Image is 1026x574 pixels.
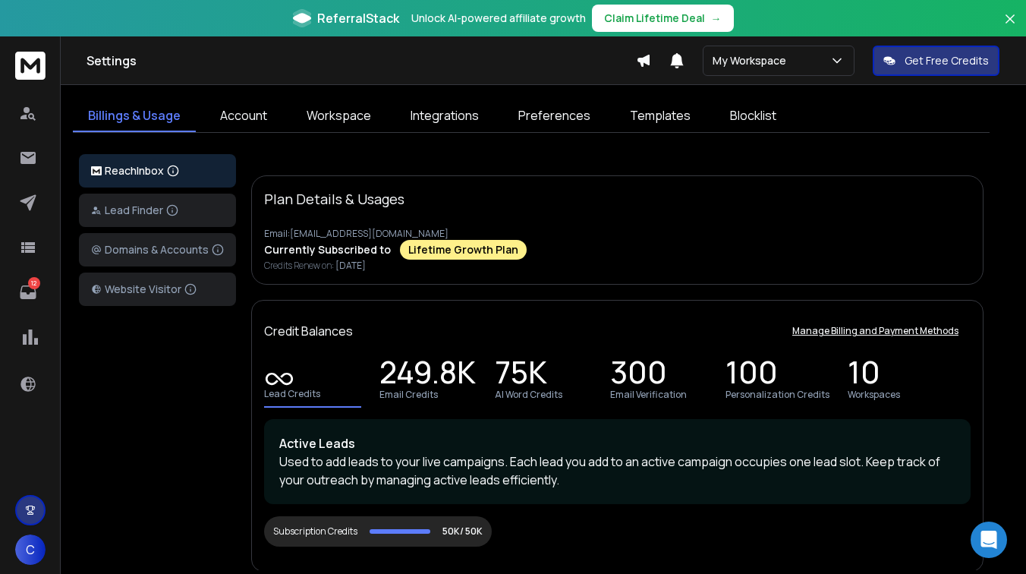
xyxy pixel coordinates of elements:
button: Website Visitor [79,273,236,306]
button: Manage Billing and Payment Methods [780,316,971,346]
div: Subscription Credits [273,525,357,538]
p: Plan Details & Usages [264,188,404,210]
p: 100 [725,364,778,386]
p: 75K [495,364,547,386]
p: Email: [EMAIL_ADDRESS][DOMAIN_NAME] [264,228,971,240]
p: Active Leads [279,434,955,453]
a: Workspace [291,100,386,132]
p: Workspaces [848,389,900,401]
button: Lead Finder [79,194,236,227]
p: 249.8K [379,364,476,386]
a: Templates [615,100,706,132]
span: [DATE] [335,259,366,272]
a: Account [205,100,282,132]
img: logo [91,166,102,176]
p: Manage Billing and Payment Methods [792,325,958,337]
p: Credit Balances [264,322,353,340]
p: Lead Credits [264,388,320,400]
p: Unlock AI-powered affiliate growth [411,11,586,26]
p: Used to add leads to your live campaigns. Each lead you add to an active campaign occupies one le... [279,453,955,489]
a: Billings & Usage [73,100,196,132]
span: ReferralStack [317,9,399,27]
p: 10 [848,364,880,386]
p: 50K/ 50K [442,525,483,538]
p: Email Verification [610,389,687,401]
p: Personalization Credits [725,389,829,401]
p: My Workspace [713,53,792,68]
button: C [15,535,46,565]
button: Claim Lifetime Deal→ [592,5,734,32]
p: Email Credits [379,389,438,401]
a: 12 [13,277,43,307]
a: Blocklist [715,100,792,132]
p: 300 [610,364,667,386]
a: Preferences [503,100,606,132]
span: → [711,11,722,26]
button: Get Free Credits [873,46,999,76]
p: Credits Renew on: [264,260,971,272]
div: Lifetime Growth Plan [400,240,527,260]
div: Open Intercom Messenger [971,522,1007,558]
h1: Settings [87,52,636,70]
p: Get Free Credits [905,53,989,68]
button: Close banner [1000,9,1020,46]
p: 12 [28,277,40,289]
p: Currently Subscribed to [264,242,391,257]
button: Domains & Accounts [79,233,236,266]
a: Integrations [395,100,494,132]
p: AI Word Credits [495,389,562,401]
button: ReachInbox [79,154,236,188]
